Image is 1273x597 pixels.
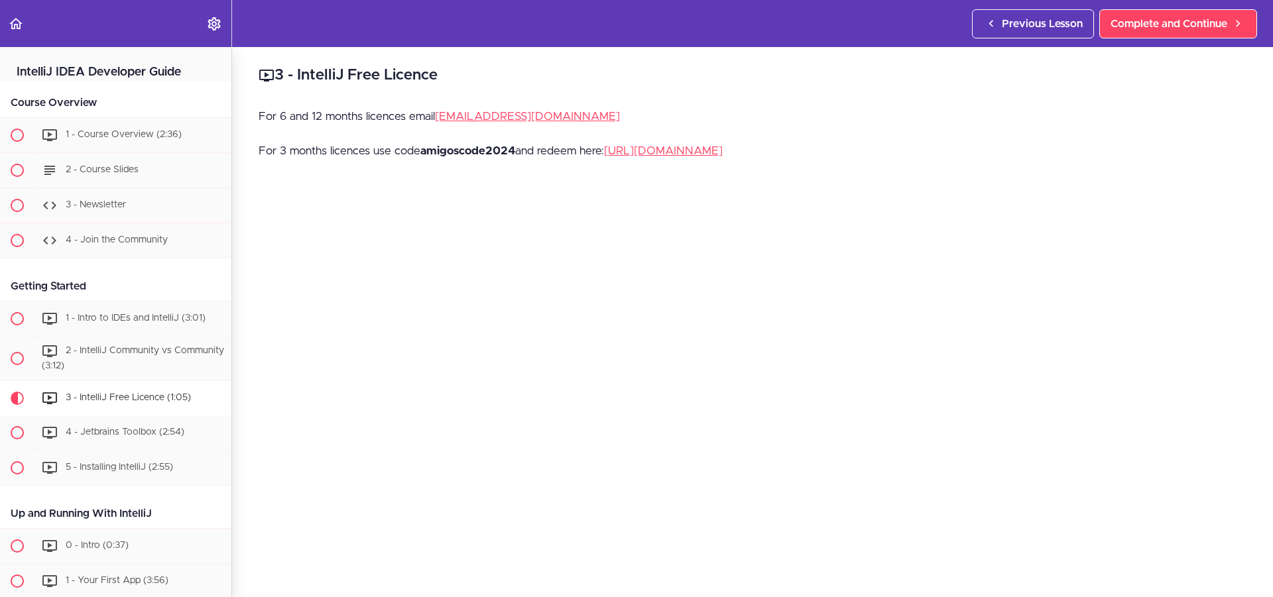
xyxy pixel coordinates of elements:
[66,427,184,437] span: 4 - Jetbrains Toolbox (2:54)
[1002,16,1083,32] span: Previous Lesson
[1099,9,1257,38] a: Complete and Continue
[435,111,620,122] a: [EMAIL_ADDRESS][DOMAIN_NAME]
[66,165,139,174] span: 2 - Course Slides
[259,141,1246,161] p: For 3 months licences use code and redeem here:
[42,346,224,370] span: 2 - IntelliJ Community vs Community (3:12)
[66,393,191,402] span: 3 - IntelliJ Free Licence (1:05)
[972,9,1094,38] a: Previous Lesson
[66,235,168,244] span: 4 - Join the Community
[66,541,129,550] span: 0 - Intro (0:37)
[259,64,1246,87] h2: 3 - IntelliJ Free Licence
[604,145,723,156] a: [URL][DOMAIN_NAME]
[66,462,173,472] span: 5 - Installing IntelliJ (2:55)
[66,576,168,585] span: 1 - Your First App (3:56)
[66,313,206,323] span: 1 - Intro to IDEs and IntelliJ (3:01)
[8,16,24,32] svg: Back to course curriculum
[206,16,222,32] svg: Settings Menu
[66,130,182,139] span: 1 - Course Overview (2:36)
[1111,16,1227,32] span: Complete and Continue
[66,200,126,209] span: 3 - Newsletter
[420,145,515,156] strong: amigoscode2024
[259,107,1246,127] p: For 6 and 12 months licences email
